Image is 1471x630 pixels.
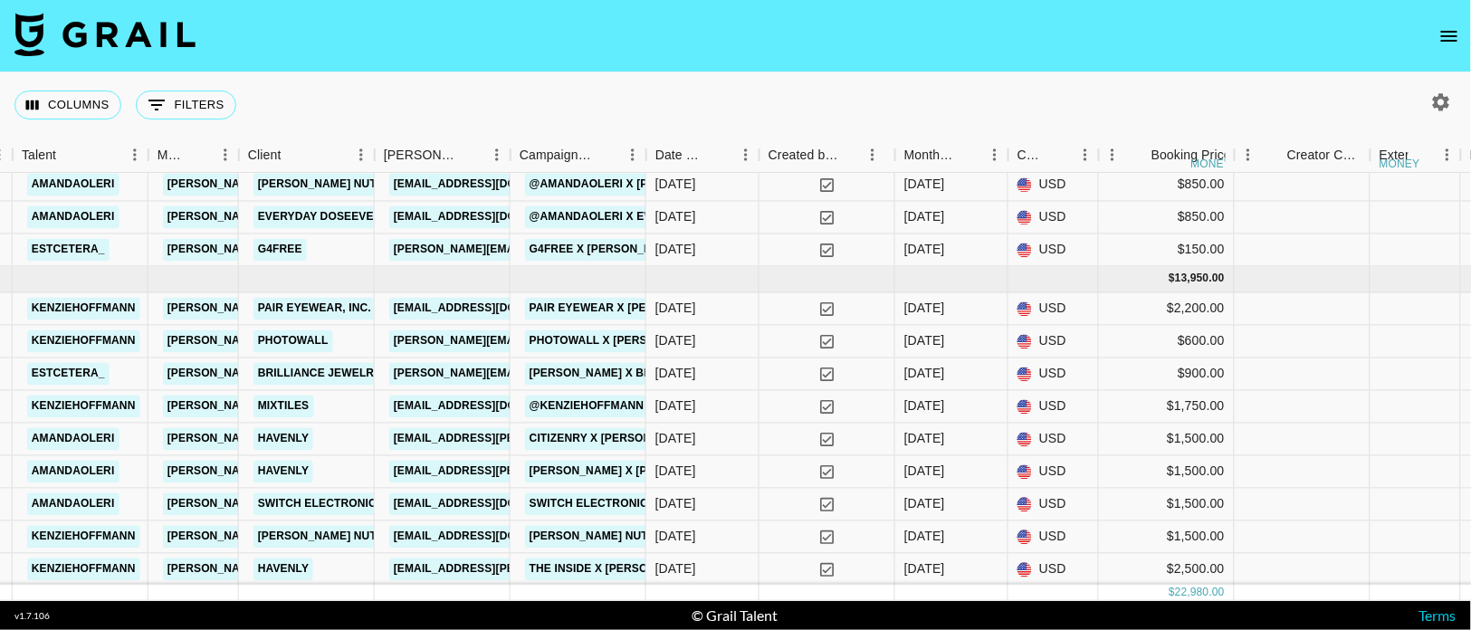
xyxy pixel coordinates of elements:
[1099,293,1235,326] div: $2,200.00
[27,461,119,483] a: amandaoleri
[253,461,313,483] a: Havenly
[1099,169,1235,202] div: $850.00
[13,138,148,173] div: Talent
[525,206,735,229] a: @amandaoleri x Everyday Dose
[732,141,759,168] button: Menu
[163,206,551,229] a: [PERSON_NAME][EMAIL_ADDRESS][PERSON_NAME][DOMAIN_NAME]
[1017,138,1046,173] div: Currency
[981,141,1008,168] button: Menu
[163,363,551,386] a: [PERSON_NAME][EMAIL_ADDRESS][PERSON_NAME][DOMAIN_NAME]
[904,560,945,578] div: Oct '25
[1099,326,1235,358] div: $600.00
[525,558,703,581] a: The Inside x [PERSON_NAME]
[655,332,696,350] div: 9/30/2025
[655,138,707,173] div: Date Created
[253,363,386,386] a: Brilliance Jewelry
[163,493,551,516] a: [PERSON_NAME][EMAIL_ADDRESS][PERSON_NAME][DOMAIN_NAME]
[1099,358,1235,391] div: $900.00
[389,428,684,451] a: [EMAIL_ADDRESS][PERSON_NAME][DOMAIN_NAME]
[839,142,864,167] button: Sort
[1099,554,1235,587] div: $2,500.00
[389,363,778,386] a: [PERSON_NAME][EMAIL_ADDRESS][PERSON_NAME][DOMAIN_NAME]
[1235,138,1371,173] div: Creator Commmission Override
[1175,272,1225,287] div: 13,950.00
[253,493,419,516] a: Switch Electronic Timer
[904,208,945,226] div: Sep '25
[655,463,696,481] div: 10/6/2025
[769,138,839,173] div: Created by Grail Team
[14,610,50,622] div: v 1.7.106
[895,138,1008,173] div: Month Due
[27,428,119,451] a: amandaoleri
[253,428,313,451] a: Havenly
[1169,272,1175,287] div: $
[1008,293,1099,326] div: USD
[1008,489,1099,521] div: USD
[655,528,696,546] div: 10/6/2025
[904,332,945,350] div: Oct '25
[859,141,886,168] button: Menu
[389,239,684,262] a: [PERSON_NAME][EMAIL_ADDRESS][DOMAIN_NAME]
[389,330,684,353] a: [PERSON_NAME][EMAIL_ADDRESS][DOMAIN_NAME]
[904,241,945,259] div: Sep '25
[384,138,458,173] div: [PERSON_NAME]
[253,558,313,581] a: Havenly
[1190,158,1231,169] div: money
[22,138,56,173] div: Talent
[1008,169,1099,202] div: USD
[904,397,945,415] div: Oct '25
[163,461,551,483] a: [PERSON_NAME][EMAIL_ADDRESS][PERSON_NAME][DOMAIN_NAME]
[136,91,236,119] button: Show filters
[956,142,981,167] button: Sort
[1008,202,1099,234] div: USD
[163,239,551,262] a: [PERSON_NAME][EMAIL_ADDRESS][PERSON_NAME][DOMAIN_NAME]
[904,430,945,448] div: Oct '25
[1099,489,1235,521] div: $1,500.00
[1431,18,1467,54] button: open drawer
[1008,138,1099,173] div: Currency
[27,174,119,196] a: amandaoleri
[1126,142,1151,167] button: Sort
[389,206,592,229] a: [EMAIL_ADDRESS][DOMAIN_NAME]
[1099,391,1235,424] div: $1,750.00
[458,142,483,167] button: Sort
[646,138,759,173] div: Date Created
[121,141,148,168] button: Menu
[212,141,239,168] button: Menu
[14,13,196,56] img: Grail Talent
[1008,358,1099,391] div: USD
[525,363,708,386] a: [PERSON_NAME] x Brilliance
[904,138,956,173] div: Month Due
[525,330,711,353] a: Photowall x [PERSON_NAME]
[1099,521,1235,554] div: $1,500.00
[525,493,798,516] a: Switch Electronic Timer x @amandaoleri
[163,298,551,320] a: [PERSON_NAME][EMAIL_ADDRESS][PERSON_NAME][DOMAIN_NAME]
[1046,142,1072,167] button: Sort
[525,526,798,549] a: [PERSON_NAME] Nutrition x [PERSON_NAME]
[655,495,696,513] div: 10/6/2025
[655,208,696,226] div: 8/25/2025
[1262,142,1287,167] button: Sort
[692,606,778,625] div: © Grail Talent
[904,300,945,318] div: Oct '25
[655,365,696,383] div: 8/13/2025
[707,142,732,167] button: Sort
[1008,391,1099,424] div: USD
[655,176,696,194] div: 8/25/2025
[1099,424,1235,456] div: $1,500.00
[163,330,551,353] a: [PERSON_NAME][EMAIL_ADDRESS][PERSON_NAME][DOMAIN_NAME]
[148,138,239,173] div: Manager
[158,138,186,173] div: Manager
[1008,424,1099,456] div: USD
[56,142,81,167] button: Sort
[1099,234,1235,267] div: $150.00
[619,141,646,168] button: Menu
[1419,606,1457,624] a: Terms
[1008,456,1099,489] div: USD
[1008,326,1099,358] div: USD
[27,363,110,386] a: estcetera_
[27,396,140,418] a: kenziehoffmann
[239,138,375,173] div: Client
[525,396,713,418] a: @kenziehoffmann x MixTiles
[1175,585,1225,600] div: 22,980.00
